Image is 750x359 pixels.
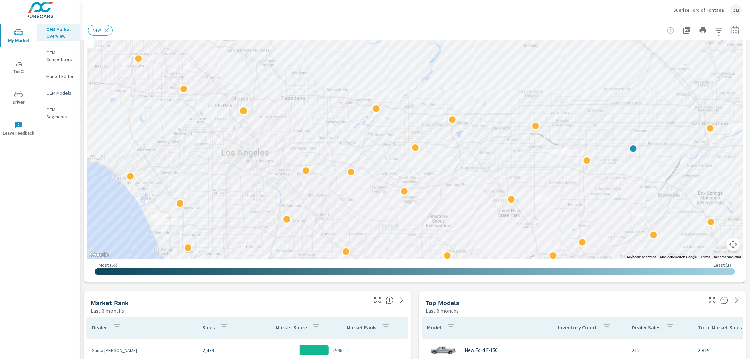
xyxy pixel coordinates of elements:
[714,255,741,259] a: Report a map error
[632,324,661,331] p: Dealer Sales
[427,324,441,331] p: Model
[729,24,742,37] button: Select Date Range
[37,88,80,98] div: OEM Models
[88,28,105,33] span: New
[696,24,710,37] button: Print Report
[88,251,111,259] img: Google
[0,20,37,144] div: nav menu
[332,346,342,354] p: 15%
[712,24,726,37] button: Apply Filters
[396,295,407,306] a: See more details in report
[37,24,80,41] div: OEM Market Overview
[46,106,74,120] p: OEM Segments
[37,48,80,64] div: OEM Competitors
[465,347,498,353] p: New Ford F-150
[426,299,460,306] h5: Top Models
[726,238,740,251] button: Map camera controls
[2,28,35,45] span: My Market
[731,295,742,306] a: See more details in report
[674,7,724,13] p: Sunrise Ford of Fontana
[91,307,124,315] p: Last 6 months
[347,324,376,331] p: Market Rank
[91,299,129,306] h5: Market Rank
[701,255,710,259] a: Terms (opens in new tab)
[714,262,731,268] p: Least ( 1 )
[276,324,307,331] p: Market Share
[2,121,35,137] span: Leave Feedback
[347,346,403,354] p: 1
[88,25,113,36] div: New
[37,71,80,81] div: Market Editor
[372,295,383,306] button: Make Fullscreen
[2,59,35,76] span: Tier2
[2,90,35,106] span: Driver
[720,296,729,304] span: Find the biggest opportunities within your model lineup nationwide. [Source: Market registration ...
[46,73,74,80] p: Market Editor
[37,105,80,122] div: OEM Segments
[627,255,656,259] button: Keyboard shortcuts
[88,251,111,259] a: Open this area in Google Maps (opens a new window)
[730,4,742,16] div: DM
[660,255,697,259] span: Map data ©2025 Google
[698,324,742,331] p: Total Market Sales
[426,307,459,315] p: Last 6 months
[99,262,117,268] p: Most ( 66 )
[92,347,191,354] p: Santa [PERSON_NAME]
[386,296,394,304] span: Market Rank shows you how you rank, in terms of sales, to other dealerships in your market. “Mark...
[632,346,687,354] p: 212
[202,324,215,331] p: Sales
[46,90,74,96] p: OEM Models
[707,295,718,306] button: Make Fullscreen
[558,346,621,354] p: —
[558,324,597,331] p: Inventory Count
[92,324,107,331] p: Dealer
[46,26,74,39] p: OEM Market Overview
[202,346,252,354] p: 2,479
[46,49,74,63] p: OEM Competitors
